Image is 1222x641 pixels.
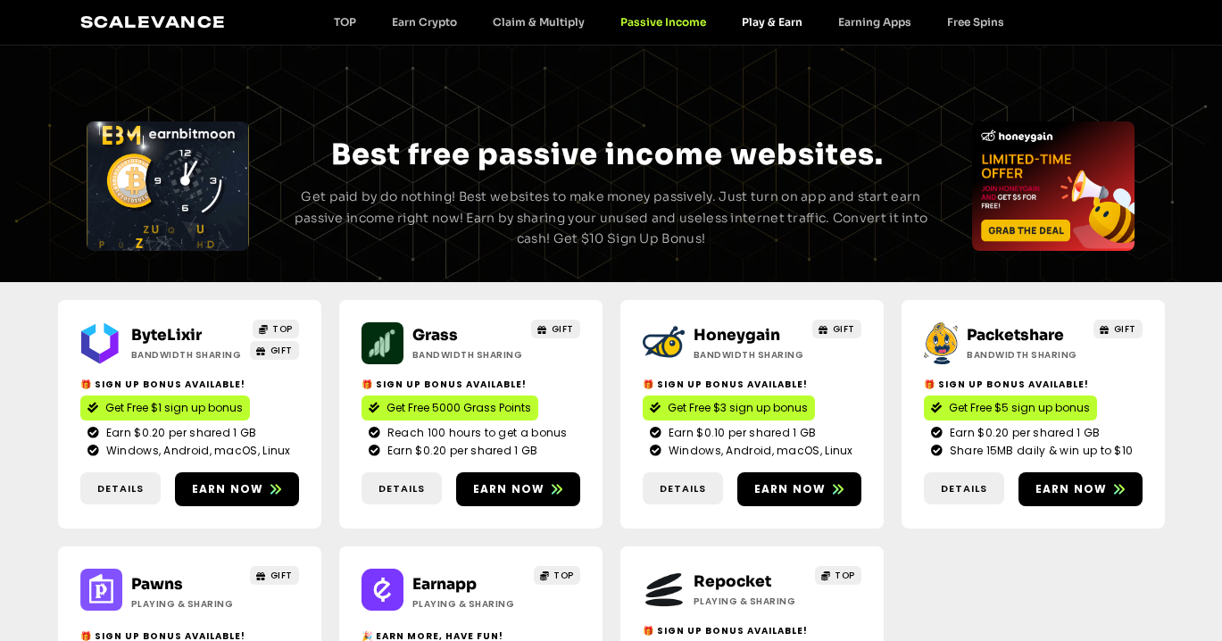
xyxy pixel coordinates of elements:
[924,395,1097,420] a: Get Free $5 sign up bonus
[924,378,1143,391] h2: 🎁 Sign up bonus available!
[374,15,475,29] a: Earn Crypto
[929,15,1022,29] a: Free Spins
[131,326,202,345] a: ByteLixir
[643,624,861,637] h2: 🎁 Sign Up Bonus Available!
[270,569,293,582] span: GIFT
[87,121,249,251] div: Slides
[102,443,291,459] span: Windows, Android, macOS, Linux
[131,348,243,362] h2: Bandwidth Sharing
[387,400,531,416] span: Get Free 5000 Grass Points
[534,566,580,585] a: TOP
[660,481,706,496] span: Details
[1114,322,1136,336] span: GIFT
[475,15,603,29] a: Claim & Multiply
[694,572,771,591] a: Repocket
[668,400,808,416] span: Get Free $3 sign up bonus
[552,322,574,336] span: GIFT
[694,326,780,345] a: Honeygain
[967,326,1064,345] a: Packetshare
[250,566,299,585] a: GIFT
[272,322,293,336] span: TOP
[643,378,861,391] h2: 🎁 Sign up bonus available!
[80,378,299,391] h2: 🎁 Sign up bonus available!
[694,595,805,608] h2: Playing & Sharing
[131,597,243,611] h2: Playing & Sharing
[815,566,861,585] a: TOP
[643,395,815,420] a: Get Free $3 sign up bonus
[754,481,827,497] span: Earn now
[945,443,1134,459] span: Share 15MB daily & win up to $10
[603,15,724,29] a: Passive Income
[412,597,524,611] h2: Playing & Sharing
[102,425,257,441] span: Earn $0.20 per shared 1 GB
[378,481,425,496] span: Details
[412,575,477,594] a: Earnapp
[80,12,227,31] a: Scalevance
[131,575,183,594] a: Pawns
[362,378,580,391] h2: 🎁 Sign up bonus available!
[456,472,580,506] a: Earn now
[812,320,861,338] a: GIFT
[967,348,1078,362] h2: Bandwidth Sharing
[253,320,299,338] a: TOP
[1093,320,1143,338] a: GIFT
[331,137,884,172] span: Best free passive income websites.
[531,320,580,338] a: GIFT
[941,481,987,496] span: Details
[664,443,853,459] span: Windows, Android, macOS, Linux
[643,472,723,505] a: Details
[192,481,264,497] span: Earn now
[835,569,855,582] span: TOP
[80,472,161,505] a: Details
[724,15,820,29] a: Play & Earn
[270,344,293,357] span: GIFT
[833,322,855,336] span: GIFT
[412,348,524,362] h2: Bandwidth Sharing
[664,425,817,441] span: Earn $0.10 per shared 1 GB
[949,400,1090,416] span: Get Free $5 sign up bonus
[412,326,458,345] a: Grass
[97,481,144,496] span: Details
[316,15,1022,29] nav: Menu
[279,187,944,250] p: Get paid by do nothing! Best websites to make money passively. Just turn on app and start earn pa...
[105,400,243,416] span: Get Free $1 sign up bonus
[945,425,1101,441] span: Earn $0.20 per shared 1 GB
[820,15,929,29] a: Earning Apps
[175,472,299,506] a: Earn now
[972,121,1135,251] div: Slides
[383,443,538,459] span: Earn $0.20 per shared 1 GB
[250,341,299,360] a: GIFT
[1035,481,1108,497] span: Earn now
[553,569,574,582] span: TOP
[383,425,568,441] span: Reach 100 hours to get a bonus
[694,348,805,362] h2: Bandwidth Sharing
[362,395,538,420] a: Get Free 5000 Grass Points
[1018,472,1143,506] a: Earn now
[473,481,545,497] span: Earn now
[737,472,861,506] a: Earn now
[316,15,374,29] a: TOP
[80,395,250,420] a: Get Free $1 sign up bonus
[362,472,442,505] a: Details
[924,472,1004,505] a: Details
